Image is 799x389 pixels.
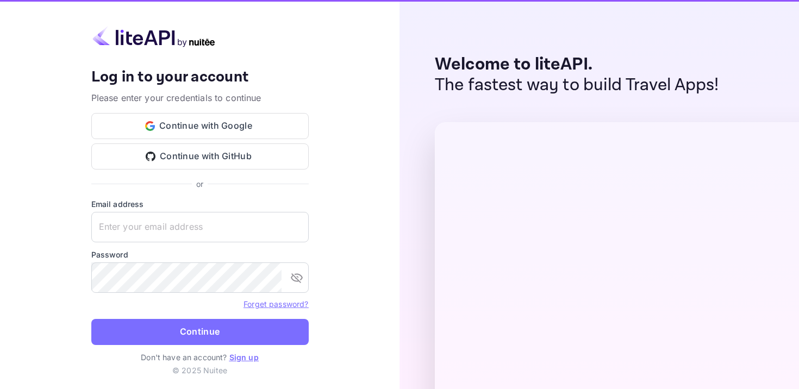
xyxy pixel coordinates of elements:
[435,54,719,75] p: Welcome to liteAPI.
[91,212,309,242] input: Enter your email address
[91,91,309,104] p: Please enter your credentials to continue
[91,113,309,139] button: Continue with Google
[91,68,309,87] h4: Log in to your account
[435,75,719,96] p: The fastest way to build Travel Apps!
[91,319,309,345] button: Continue
[229,353,259,362] a: Sign up
[91,352,309,363] p: Don't have an account?
[244,298,308,309] a: Forget password?
[172,365,227,376] p: © 2025 Nuitee
[91,26,216,47] img: liteapi
[196,178,203,190] p: or
[91,198,309,210] label: Email address
[286,267,308,288] button: toggle password visibility
[244,299,308,309] a: Forget password?
[91,143,309,170] button: Continue with GitHub
[91,249,309,260] label: Password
